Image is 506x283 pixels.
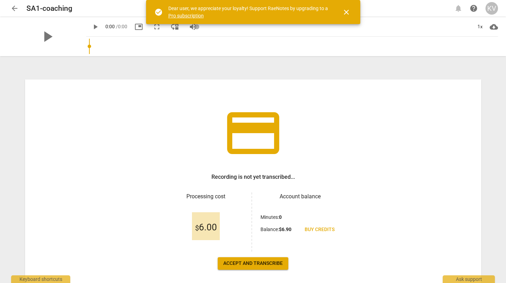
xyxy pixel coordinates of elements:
[166,192,246,201] h3: Processing cost
[189,23,197,31] span: volume_up
[168,13,204,18] a: Pro subscription
[279,214,282,220] b: 0
[218,257,288,270] button: Accept and transcribe
[222,102,284,165] span: credit_card
[171,23,179,31] span: move_down
[10,4,19,13] span: arrow_back
[279,227,291,232] b: $ 6.90
[105,24,115,29] span: 0:00
[260,226,291,233] p: Balance :
[38,28,56,46] span: play_arrow
[467,2,480,15] a: Help
[187,21,199,33] button: Volume
[195,224,199,232] span: $
[474,21,487,32] div: 1x
[26,4,72,13] h2: SA1-coaching
[116,24,127,29] span: / 0:00
[11,275,70,283] div: Keyboard shortcuts
[260,192,340,201] h3: Account balance
[195,222,217,233] span: 6.00
[153,23,161,31] span: fullscreen
[89,21,102,33] button: Play
[342,8,351,16] span: close
[211,173,295,181] h3: Recording is not yet transcribed...
[154,8,163,16] span: check_circle
[91,23,99,31] span: play_arrow
[223,260,283,267] span: Accept and transcribe
[168,5,330,19] div: Dear user, we appreciate your loyalty! Support RaeNotes by upgrading to a
[169,21,181,33] button: View player as separate pane
[443,275,495,283] div: Ask support
[151,21,163,33] button: Fullscreen
[469,4,478,13] span: help
[132,21,145,33] button: Picture in picture
[338,4,355,21] button: Close
[299,223,340,236] a: Buy credits
[135,23,143,31] span: picture_in_picture
[305,226,335,233] span: Buy credits
[485,2,498,15] button: KV
[260,214,282,221] p: Minutes :
[490,23,498,31] span: cloud_download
